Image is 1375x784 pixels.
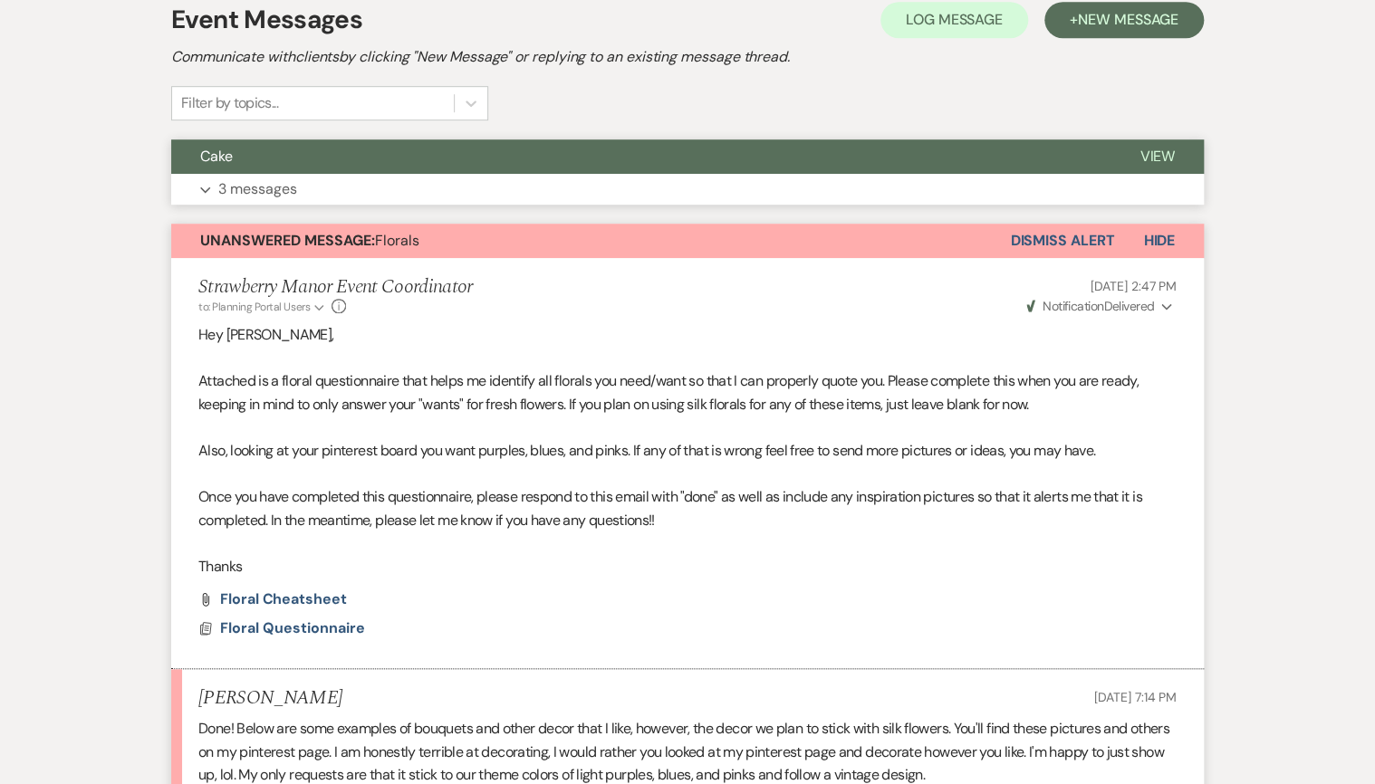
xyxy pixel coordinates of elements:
[198,299,327,315] button: to: Planning Portal Users
[171,174,1204,205] button: 3 messages
[198,687,342,710] h5: [PERSON_NAME]
[220,617,370,639] button: Floral Questionnaire
[198,485,1177,531] p: Once you have completed this questionnaire, please respond to this email with "done" as well as i...
[171,46,1204,68] h2: Communicate with clients by clicking "New Message" or replying to an existing message thread.
[880,2,1028,38] button: Log Message
[200,147,233,166] span: Cake
[906,10,1003,29] span: Log Message
[171,224,1010,258] button: Unanswered Message:Florals
[1024,297,1177,316] button: NotificationDelivered
[198,323,1177,347] p: Hey [PERSON_NAME],
[200,231,419,250] span: Florals
[1078,10,1178,29] span: New Message
[1044,2,1204,38] button: +New Message
[1043,298,1103,314] span: Notification
[1010,224,1114,258] button: Dismiss Alert
[1091,278,1177,294] span: [DATE] 2:47 PM
[198,369,1177,416] p: Attached is a floral questionnaire that helps me identify all florals you need/want so that I can...
[220,592,347,607] a: Floral Cheatsheet
[171,139,1111,174] button: Cake
[198,555,1177,578] p: Thanks
[1026,298,1155,314] span: Delivered
[1143,231,1175,250] span: Hide
[171,1,362,39] h1: Event Messages
[198,300,310,314] span: to: Planning Portal Users
[220,589,347,608] span: Floral Cheatsheet
[220,618,365,637] span: Floral Questionnaire
[200,231,375,250] strong: Unanswered Message:
[1114,224,1204,258] button: Hide
[198,276,473,299] h5: Strawberry Manor Event Coordinator
[1094,689,1177,705] span: [DATE] 7:14 PM
[218,177,297,201] p: 3 messages
[1139,147,1175,166] span: View
[1111,139,1204,174] button: View
[181,92,278,114] div: Filter by topics...
[198,439,1177,463] p: Also, looking at your pinterest board you want purples, blues, and pinks. If any of that is wrong...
